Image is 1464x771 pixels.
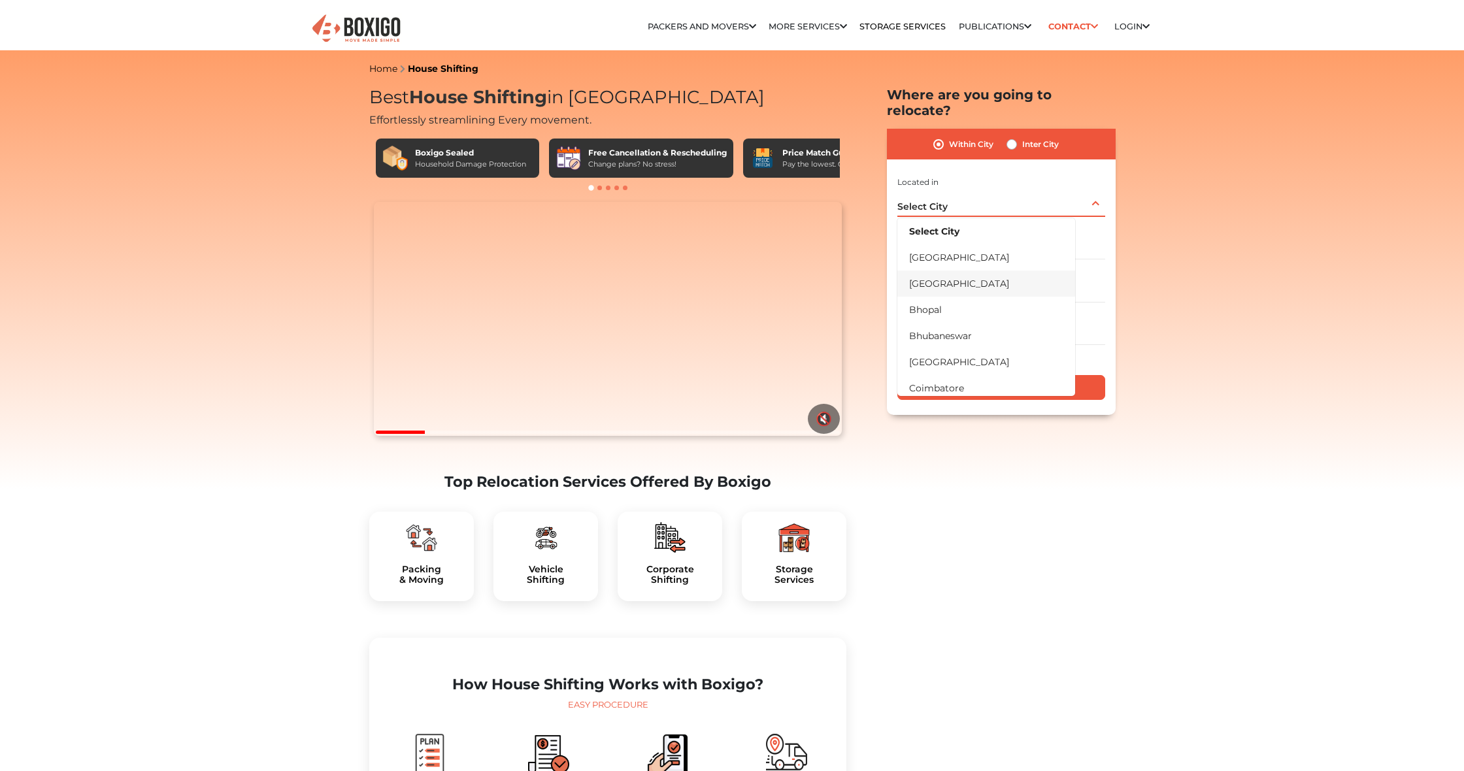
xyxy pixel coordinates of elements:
[897,271,1075,297] li: [GEOGRAPHIC_DATA]
[369,114,591,126] span: Effortlessly streamlining Every movement.
[766,734,807,770] img: boxigo_packers_and_movers_move
[408,63,478,74] a: House Shifting
[1022,137,1059,152] label: Inter City
[588,159,727,170] div: Change plans? No stress!
[382,145,408,171] img: Boxigo Sealed
[369,87,846,108] h1: Best in [GEOGRAPHIC_DATA]
[380,698,836,712] div: Easy Procedure
[504,564,588,586] h5: Vehicle Shifting
[897,176,939,188] label: Located in
[504,564,588,586] a: VehicleShifting
[628,564,712,586] h5: Corporate Shifting
[369,63,397,74] a: Home
[778,522,810,553] img: boxigo_packers_and_movers_plan
[752,564,836,586] h5: Storage Services
[415,159,526,170] div: Household Damage Protection
[782,159,882,170] div: Pay the lowest. Guaranteed!
[897,201,948,212] span: Select City
[369,473,846,491] h2: Top Relocation Services Offered By Boxigo
[648,22,756,31] a: Packers and Movers
[628,564,712,586] a: CorporateShifting
[897,218,1075,244] li: Select City
[415,147,526,159] div: Boxigo Sealed
[588,147,727,159] div: Free Cancellation & Rescheduling
[1114,22,1150,31] a: Login
[897,323,1075,349] li: Bhubaneswar
[1044,16,1102,37] a: Contact
[380,564,463,586] a: Packing& Moving
[556,145,582,171] img: Free Cancellation & Rescheduling
[949,137,993,152] label: Within City
[406,522,437,553] img: boxigo_packers_and_movers_plan
[897,297,1075,323] li: Bhopal
[782,147,882,159] div: Price Match Guarantee
[859,22,946,31] a: Storage Services
[897,349,1075,375] li: [GEOGRAPHIC_DATA]
[380,564,463,586] h5: Packing & Moving
[530,522,561,553] img: boxigo_packers_and_movers_plan
[374,202,841,436] video: Your browser does not support the video tag.
[654,522,686,553] img: boxigo_packers_and_movers_plan
[808,404,840,434] button: 🔇
[380,676,836,693] h2: How House Shifting Works with Boxigo?
[887,87,1116,118] h2: Where are you going to relocate?
[769,22,847,31] a: More services
[897,375,1075,401] li: Coimbatore
[409,86,547,108] span: House Shifting
[752,564,836,586] a: StorageServices
[897,244,1075,271] li: [GEOGRAPHIC_DATA]
[310,13,402,45] img: Boxigo
[959,22,1031,31] a: Publications
[750,145,776,171] img: Price Match Guarantee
